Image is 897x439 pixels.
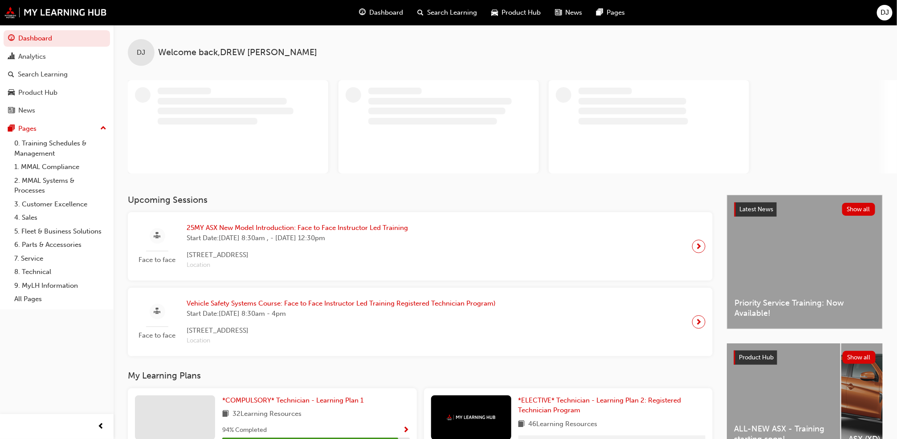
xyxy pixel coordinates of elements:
a: 2. MMAL Systems & Processes [11,174,110,197]
a: Dashboard [4,30,110,47]
span: 94 % Completed [222,425,267,435]
a: Analytics [4,48,110,65]
a: search-iconSearch Learning [410,4,484,22]
span: news-icon [8,107,15,115]
span: Search Learning [427,8,477,18]
span: book-icon [518,419,525,430]
div: News [18,105,35,116]
span: News [565,8,582,18]
span: [STREET_ADDRESS] [187,250,408,260]
a: Product HubShow all [734,350,876,365]
a: Face to faceVehicle Safety Systems Course: Face to Face Instructor Led Training Registered Techni... [135,295,705,349]
div: Analytics [18,52,46,62]
span: Priority Service Training: Now Available! [734,298,875,318]
span: car-icon [491,7,498,18]
a: 0. Training Schedules & Management [11,137,110,160]
div: Search Learning [18,69,68,80]
span: Dashboard [369,8,403,18]
a: *COMPULSORY* Technician - Learning Plan 1 [222,395,367,406]
div: Product Hub [18,88,57,98]
span: pages-icon [8,125,15,133]
a: 1. MMAL Compliance [11,160,110,174]
span: sessionType_FACE_TO_FACE-icon [154,306,161,317]
span: search-icon [8,71,14,79]
span: *COMPULSORY* Technician - Learning Plan 1 [222,396,363,404]
a: 3. Customer Excellence [11,197,110,211]
span: *ELECTIVE* Technician - Learning Plan 2: Registered Technician Program [518,396,681,415]
a: Latest NewsShow allPriority Service Training: Now Available! [727,195,883,329]
span: Product Hub [739,354,774,361]
div: Pages [18,124,37,134]
span: DJ [137,48,146,58]
img: mmal [4,7,107,18]
span: prev-icon [98,421,105,432]
button: Show all [843,351,876,364]
a: 7. Service [11,252,110,266]
span: chart-icon [8,53,15,61]
span: guage-icon [8,35,15,43]
button: Show all [842,203,876,216]
span: pages-icon [596,7,603,18]
a: guage-iconDashboard [352,4,410,22]
button: DJ [877,5,893,20]
a: 9. MyLH Information [11,279,110,293]
span: Welcome back , DREW [PERSON_NAME] [158,48,317,58]
span: Face to face [135,255,179,265]
a: News [4,102,110,119]
button: Show Progress [403,425,410,436]
a: pages-iconPages [589,4,632,22]
a: 6. Parts & Accessories [11,238,110,252]
a: Product Hub [4,85,110,101]
a: All Pages [11,292,110,306]
span: [STREET_ADDRESS] [187,326,496,336]
button: Pages [4,121,110,137]
span: DJ [881,8,889,18]
a: Face to face25MY ASX New Model Introduction: Face to Face Instructor Led TrainingStart Date:[DATE... [135,219,705,274]
a: Search Learning [4,66,110,83]
span: next-icon [696,240,702,253]
span: news-icon [555,7,562,18]
span: Location [187,260,408,270]
span: Start Date: [DATE] 8:30am , - [DATE] 12:30pm [187,233,408,243]
span: 32 Learning Resources [232,409,302,420]
h3: Upcoming Sessions [128,195,713,205]
button: DashboardAnalyticsSearch LearningProduct HubNews [4,28,110,121]
span: search-icon [417,7,424,18]
span: Latest News [739,205,773,213]
h3: My Learning Plans [128,371,713,381]
span: Vehicle Safety Systems Course: Face to Face Instructor Led Training Registered Technician Program) [187,298,496,309]
span: Pages [607,8,625,18]
span: guage-icon [359,7,366,18]
span: 46 Learning Resources [529,419,598,430]
span: next-icon [696,316,702,328]
span: book-icon [222,409,229,420]
a: 8. Technical [11,265,110,279]
a: 5. Fleet & Business Solutions [11,225,110,238]
a: news-iconNews [548,4,589,22]
a: 4. Sales [11,211,110,225]
span: up-icon [100,123,106,134]
a: car-iconProduct Hub [484,4,548,22]
span: Location [187,336,496,346]
a: *ELECTIVE* Technician - Learning Plan 2: Registered Technician Program [518,395,706,415]
span: Show Progress [403,427,410,435]
span: 25MY ASX New Model Introduction: Face to Face Instructor Led Training [187,223,408,233]
span: Start Date: [DATE] 8:30am - 4pm [187,309,496,319]
span: Product Hub [502,8,541,18]
img: mmal [447,415,496,420]
span: sessionType_FACE_TO_FACE-icon [154,230,161,242]
span: car-icon [8,89,15,97]
a: Latest NewsShow all [734,202,875,217]
span: Face to face [135,330,179,341]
